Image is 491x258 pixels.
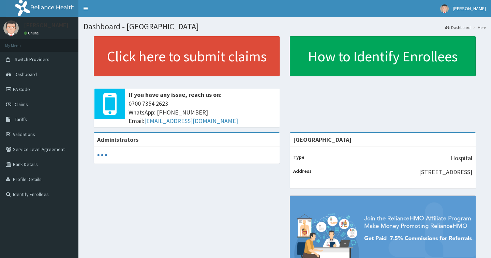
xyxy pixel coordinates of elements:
a: Dashboard [445,25,471,30]
span: Tariffs [15,116,27,122]
b: Administrators [97,136,138,143]
b: Address [293,168,312,174]
img: User Image [440,4,449,13]
p: Hospital [451,154,472,163]
a: Online [24,31,40,35]
span: Claims [15,101,28,107]
svg: audio-loading [97,150,107,160]
a: How to Identify Enrollees [290,36,476,76]
p: [STREET_ADDRESS] [419,168,472,177]
span: Dashboard [15,71,37,77]
img: User Image [3,20,19,36]
b: If you have any issue, reach us on: [129,91,222,98]
a: Click here to submit claims [94,36,280,76]
span: [PERSON_NAME] [453,5,486,12]
span: 0700 7354 2623 WhatsApp: [PHONE_NUMBER] Email: [129,99,276,125]
li: Here [471,25,486,30]
a: [EMAIL_ADDRESS][DOMAIN_NAME] [144,117,238,125]
span: Switch Providers [15,56,49,62]
h1: Dashboard - [GEOGRAPHIC_DATA] [84,22,486,31]
strong: [GEOGRAPHIC_DATA] [293,136,352,143]
b: Type [293,154,304,160]
p: [PERSON_NAME] [24,22,69,28]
